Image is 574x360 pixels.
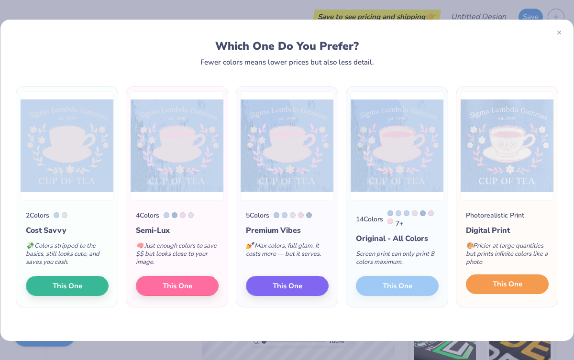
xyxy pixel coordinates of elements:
[136,210,159,220] div: 4 Colors
[387,218,393,224] div: 705 C
[62,212,67,218] div: 663 C
[290,212,296,218] div: 663 C
[460,91,554,201] img: Photorealistic preview
[246,225,329,236] div: Premium Vibes
[26,276,109,296] button: This One
[387,210,393,216] div: 2708 C
[298,212,304,218] div: 7436 C
[466,236,549,276] div: Pricier at large quantities but prints infinite colors like a photo
[136,236,219,276] div: Just enough colors to save $$ but looks close to your image.
[180,212,186,218] div: 7436 C
[164,212,169,218] div: 2707 C
[172,212,177,218] div: 651 C
[466,241,474,250] span: 🎨
[246,210,269,220] div: 5 Colors
[26,241,33,250] span: 💸
[466,274,549,295] button: This One
[26,225,109,236] div: Cost Savvy
[26,210,49,220] div: 2 Colors
[273,280,302,291] span: This One
[356,214,383,224] div: 14 Colors
[54,212,59,218] div: 2707 C
[274,212,279,218] div: 2708 C
[412,210,418,216] div: 663 C
[404,210,409,216] div: 2707 C
[136,225,219,236] div: Semi-Lux
[53,280,82,291] span: This One
[420,210,426,216] div: 651 C
[428,210,434,216] div: 7436 C
[350,91,444,201] img: 14 color option
[306,212,312,218] div: 651 C
[356,244,439,276] div: Screen print can only print 8 colors maximum.
[396,210,401,216] div: 657 C
[246,236,329,268] div: Max colors, full glam. It costs more — but it serves.
[136,241,143,250] span: 🧠
[240,91,334,201] img: 5 color option
[26,236,109,276] div: Colors stripped to the basics, still looks cute, and saves you cash.
[246,241,254,250] span: 💅
[466,225,549,236] div: Digital Print
[493,279,522,290] span: This One
[188,212,194,218] div: 663 C
[387,210,439,229] div: 7 +
[136,276,219,296] button: This One
[282,212,287,218] div: 2707 C
[356,233,439,244] div: Original - All Colors
[130,91,224,201] img: 4 color option
[466,210,524,220] div: Photorealistic Print
[27,40,548,53] div: Which One Do You Prefer?
[163,280,192,291] span: This One
[20,91,114,201] img: 2 color option
[246,276,329,296] button: This One
[200,58,374,66] div: Fewer colors means lower prices but also less detail.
